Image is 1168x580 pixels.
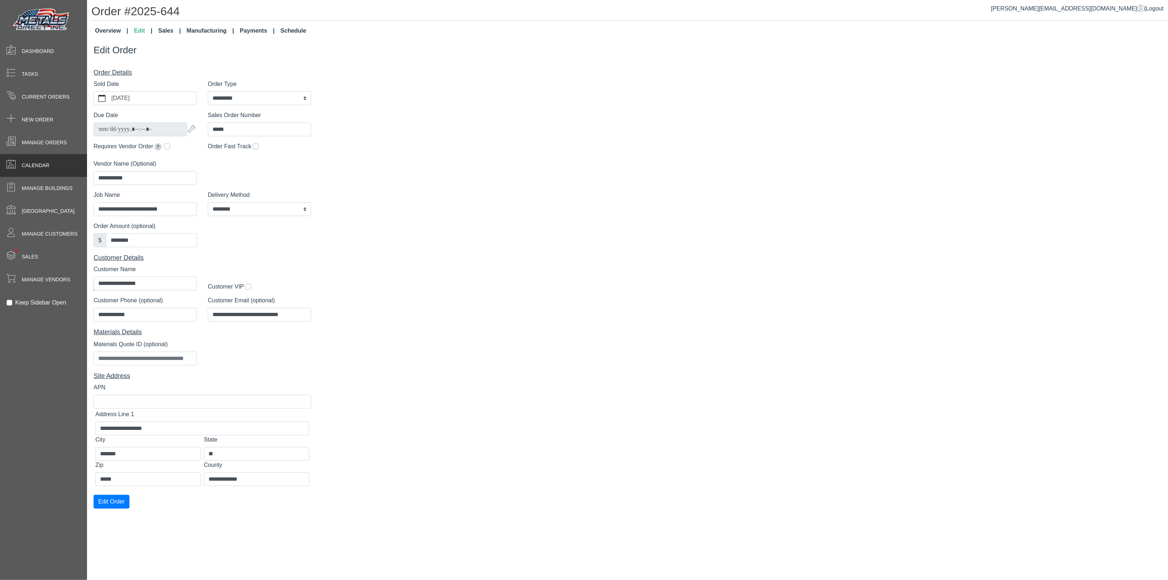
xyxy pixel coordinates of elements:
span: Sales [22,253,38,261]
label: Job Name [94,191,120,199]
label: County [204,461,222,469]
span: Manage Customers [22,230,78,238]
label: Customer Phone (optional) [94,296,163,305]
label: Sold Date [94,80,119,88]
button: Edit Order [94,495,129,509]
label: City [95,435,106,444]
span: Manage Orders [22,139,67,146]
span: Current Orders [22,93,70,101]
label: Keep Sidebar Open [15,298,66,307]
label: Address Line 1 [95,410,134,419]
label: Sales Order Number [208,111,261,120]
label: Materials Quote ID (optional) [94,340,168,349]
div: Customer Details [94,253,311,263]
label: Order Type [208,80,237,88]
button: calendar [94,92,110,105]
h1: Order #2025-644 [91,4,1168,21]
span: New Order [22,116,53,124]
div: Materials Details [94,327,311,337]
label: Zip [95,461,103,469]
a: Edit [131,24,156,38]
div: $ [94,233,106,247]
a: [PERSON_NAME][EMAIL_ADDRESS][DOMAIN_NAME] [991,5,1144,12]
label: [DATE] [110,92,197,105]
img: Metals Direct Inc Logo [11,7,73,33]
a: Manufacturing [184,24,237,38]
a: Schedule [277,24,309,38]
label: Requires Vendor Order [94,142,163,151]
label: Due Date [94,111,118,120]
label: Delivery Method [208,191,250,199]
span: Extends due date by 2 weeks for pickup orders [154,143,162,150]
span: Logout [1146,5,1164,12]
span: Calendar [22,162,49,169]
a: Payments [237,24,277,38]
label: Vendor Name (Optional) [94,159,156,168]
span: Manage Buildings [22,185,73,192]
span: Tasks [22,70,38,78]
label: APN [94,383,106,392]
label: Order Amount (optional) [94,222,156,231]
span: [GEOGRAPHIC_DATA] [22,207,75,215]
a: Sales [155,24,183,38]
div: Order Details [94,68,311,78]
label: Customer VIP [208,282,244,291]
label: Customer Email (optional) [208,296,275,305]
span: Manage Vendors [22,276,70,283]
span: Dashboard [22,47,54,55]
div: | [991,4,1164,13]
h3: Edit Order [94,45,524,56]
svg: calendar [98,95,106,102]
span: • [7,239,25,262]
label: State [204,435,217,444]
label: Customer Name [94,265,136,274]
label: Order Fast Track [208,142,251,151]
div: Site Address [94,371,311,381]
a: Overview [92,24,131,38]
